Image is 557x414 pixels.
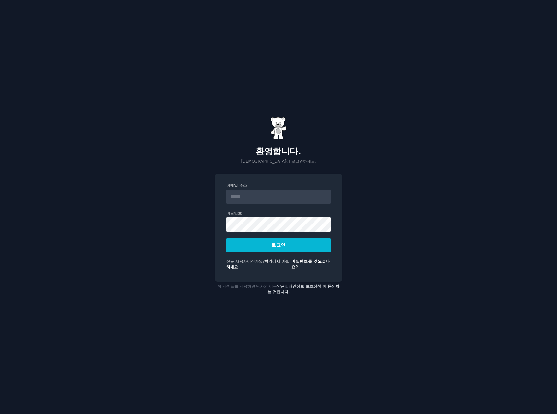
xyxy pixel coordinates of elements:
font: [DEMOGRAPHIC_DATA]에 로그인하세요. [241,159,316,164]
img: 곰젤리 [270,117,287,140]
font: 환영합니다. [256,146,301,156]
a: 비밀번호를 잊으셨나요? [291,259,330,270]
font: 로그인 [271,242,286,247]
font: 이 사이트를 사용하면 당사의 이용 [218,284,277,289]
font: 및 [285,284,289,289]
font: 비밀번호 [226,211,242,215]
a: 약관 [277,284,285,289]
font: 신규 사용자이신가요? [226,259,265,264]
button: 로그인 [226,238,331,252]
font: 이메일 주소 [226,183,247,188]
a: 개인정보 보호정책 에 동의하는 것입니다. [267,284,340,294]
